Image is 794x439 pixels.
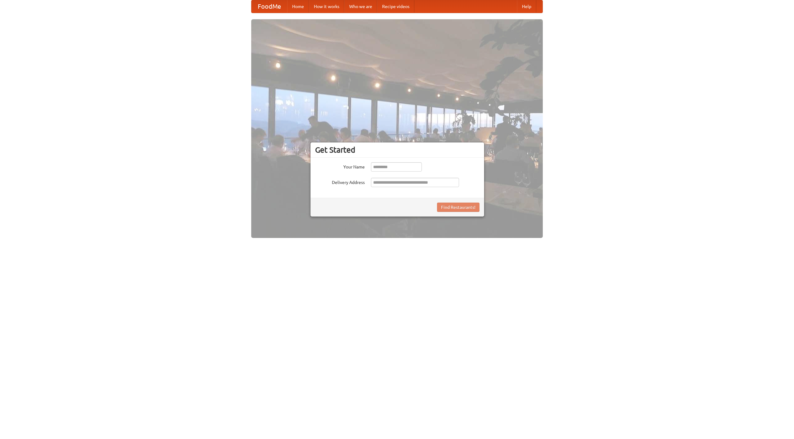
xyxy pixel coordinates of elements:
label: Delivery Address [315,178,365,186]
a: Home [287,0,309,13]
a: How it works [309,0,344,13]
a: Recipe videos [377,0,414,13]
button: Find Restaurants! [437,203,480,212]
a: FoodMe [252,0,287,13]
a: Help [517,0,536,13]
h3: Get Started [315,145,480,155]
a: Who we are [344,0,377,13]
label: Your Name [315,162,365,170]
